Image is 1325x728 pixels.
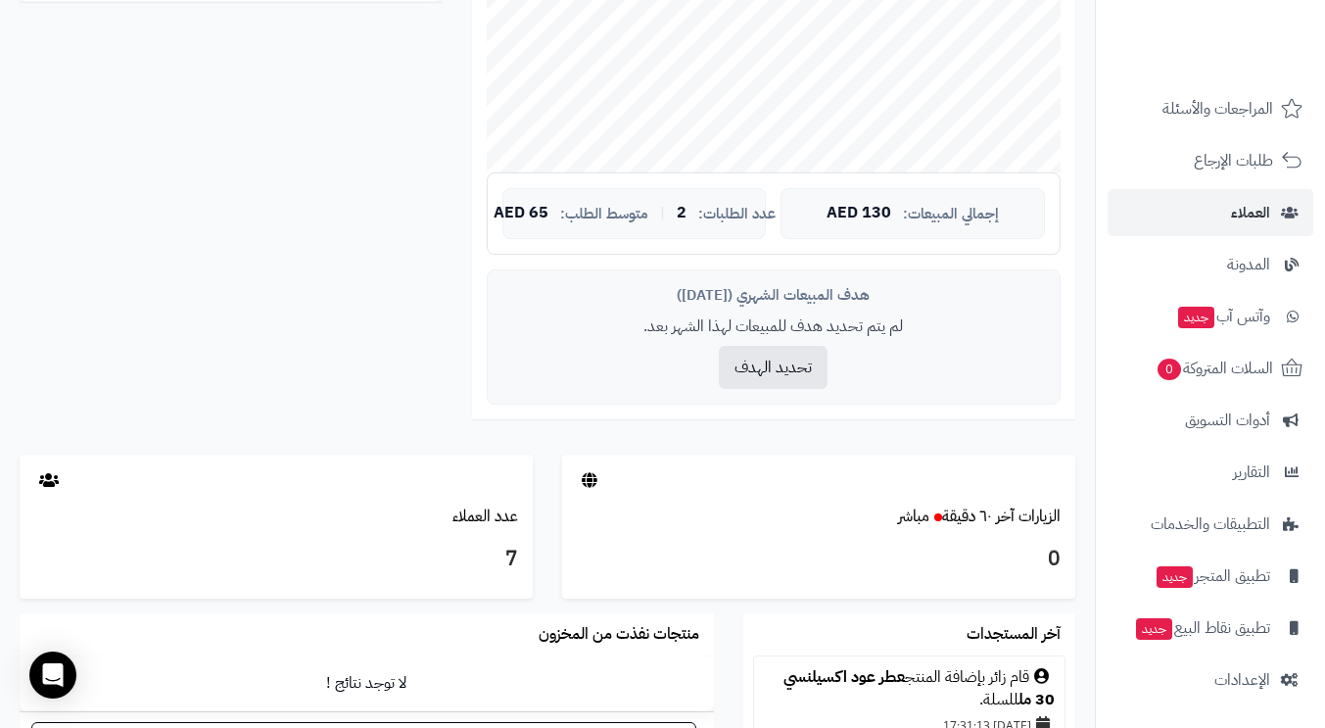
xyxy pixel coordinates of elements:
small: مباشر [898,505,929,528]
span: التقارير [1233,459,1270,486]
a: طلبات الإرجاع [1108,137,1313,184]
a: الإعدادات [1108,656,1313,704]
span: تطبيق المتجر [1155,562,1270,590]
p: لم يتم تحديد هدف للمبيعات لهذا الشهر بعد. [502,315,1045,338]
a: التطبيقات والخدمات [1108,501,1313,548]
a: تطبيق نقاط البيعجديد [1108,605,1313,652]
a: السلات المتروكة0 [1108,345,1313,392]
a: عدد العملاء [452,505,518,528]
h3: 0 [577,543,1061,576]
a: التقارير [1108,449,1313,496]
div: Open Intercom Messenger [29,652,76,699]
span: أدوات التسويق [1185,407,1270,434]
h3: آخر المستجدات [967,626,1061,644]
span: جديد [1157,566,1193,588]
span: وآتس آب [1176,303,1270,330]
button: تحديد الهدف [719,346,828,389]
a: المدونة [1108,241,1313,288]
span: 130 AED [827,205,891,222]
span: المراجعات والأسئلة [1162,95,1273,122]
span: 65 AED [494,205,548,222]
a: وآتس آبجديد [1108,293,1313,340]
span: | [660,206,665,220]
h3: منتجات نفذت من المخزون [539,626,699,644]
span: إجمالي المبيعات: [903,206,999,222]
span: 0 [1158,359,1181,380]
span: عدد الطلبات: [698,206,776,222]
span: متوسط الطلب: [560,206,648,222]
span: 2 [677,205,686,222]
span: جديد [1178,307,1214,328]
a: الزيارات آخر ٦٠ دقيقةمباشر [898,505,1061,528]
a: أدوات التسويق [1108,397,1313,444]
span: جديد [1136,618,1172,640]
span: الإعدادات [1214,666,1270,694]
span: تطبيق نقاط البيع [1134,614,1270,642]
a: عطر عود اكسيلنسي 30 مل [783,665,1055,711]
span: العملاء [1231,199,1270,226]
span: المدونة [1227,251,1270,278]
span: التطبيقات والخدمات [1151,510,1270,538]
td: لا توجد نتائج ! [20,656,714,710]
span: طلبات الإرجاع [1194,147,1273,174]
h3: 7 [34,543,518,576]
div: هدف المبيعات الشهري ([DATE]) [502,285,1045,306]
a: المراجعات والأسئلة [1108,85,1313,132]
div: قام زائر بإضافة المنتج للسلة. [764,666,1055,711]
a: العملاء [1108,189,1313,236]
span: السلات المتروكة [1156,355,1273,382]
a: تطبيق المتجرجديد [1108,553,1313,600]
